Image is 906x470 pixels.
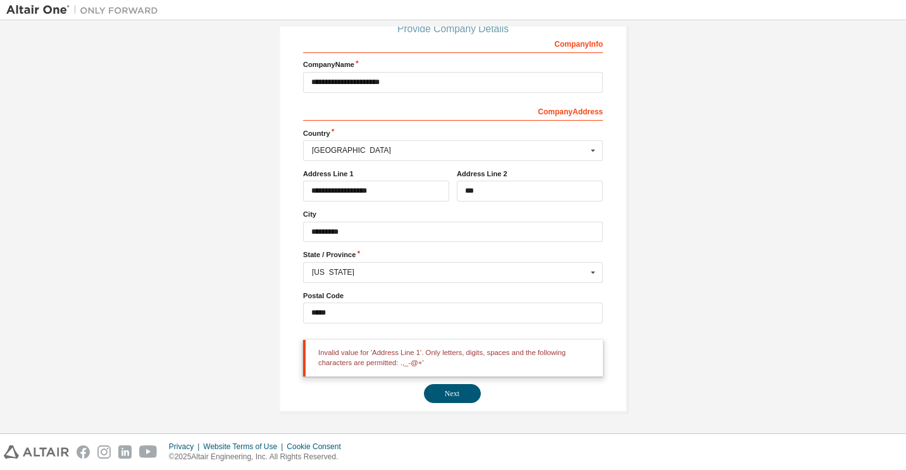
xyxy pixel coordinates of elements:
div: Company Address [303,100,603,121]
img: altair_logo.svg [4,445,69,459]
label: Company Name [303,59,603,69]
div: Provide Company Details [303,25,603,33]
div: Website Terms of Use [203,442,287,452]
div: Invalid value for 'Address Line 1'. Only letters, digits, spaces and the following characters are... [303,340,603,377]
button: Next [424,384,481,403]
img: linkedin.svg [118,445,132,459]
p: © 2025 Altair Engineering, Inc. All Rights Reserved. [169,452,349,462]
label: Address Line 2 [457,169,603,179]
img: Altair One [6,4,164,16]
div: [US_STATE] [312,268,587,276]
div: Cookie Consent [287,442,348,452]
label: City [303,209,603,219]
img: facebook.svg [77,445,90,459]
label: State / Province [303,250,603,260]
img: youtube.svg [139,445,158,459]
div: [GEOGRAPHIC_DATA] [312,147,587,154]
label: Postal Code [303,291,603,301]
div: Company Info [303,33,603,53]
img: instagram.svg [97,445,111,459]
label: Address Line 1 [303,169,449,179]
label: Country [303,128,603,138]
div: Privacy [169,442,203,452]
